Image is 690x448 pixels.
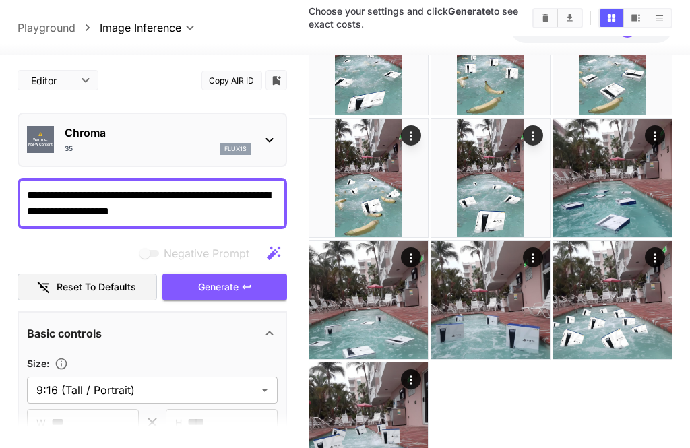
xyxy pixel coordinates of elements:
button: Reset to defaults [18,274,158,301]
button: Add to library [270,72,282,88]
img: 9k= [309,119,428,237]
span: Generate [198,279,239,296]
img: 2Q== [431,241,550,359]
img: Z [309,241,428,359]
img: 9k= [553,241,672,359]
p: flux1s [224,144,247,154]
span: Negative Prompt [164,245,249,261]
button: Show media in video view [624,9,648,27]
div: Actions [645,125,665,146]
div: Actions [523,125,543,146]
button: Clear All [534,9,557,27]
span: Size : [27,358,49,369]
span: Editor [31,73,73,88]
span: ⚠️ [38,132,42,137]
p: Chroma [65,125,251,141]
button: Adjust the dimensions of the generated image by specifying its width and height in pixels, or sel... [49,357,73,371]
div: ⚠️Warning:NSFW ContentChroma35flux1s [27,119,278,160]
a: Playground [18,20,75,36]
nav: breadcrumb [18,20,100,36]
img: 9k= [431,119,550,237]
p: 35 [65,143,73,154]
span: Choose your settings and click to see exact costs. [309,5,518,30]
button: Copy AIR ID [201,71,262,90]
p: Basic controls [27,325,102,342]
img: 9k= [553,119,672,237]
span: Warning: [33,137,48,143]
div: Actions [401,247,421,267]
div: Actions [523,247,543,267]
button: Show media in grid view [600,9,623,27]
button: Download All [558,9,582,27]
div: Basic controls [27,317,278,350]
button: Generate [162,274,286,301]
div: Clear AllDownload All [532,8,583,28]
span: NSFW Content [28,142,53,148]
div: Actions [401,369,421,389]
span: Image Inference [100,20,181,36]
span: Negative prompts are not compatible with the selected model. [137,245,260,261]
span: 9:16 (Tall / Portrait) [36,382,256,398]
button: Show media in list view [648,9,671,27]
div: Actions [401,125,421,146]
div: Actions [645,247,665,267]
b: Generate [448,5,491,17]
div: Show media in grid viewShow media in video viewShow media in list view [598,8,672,28]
